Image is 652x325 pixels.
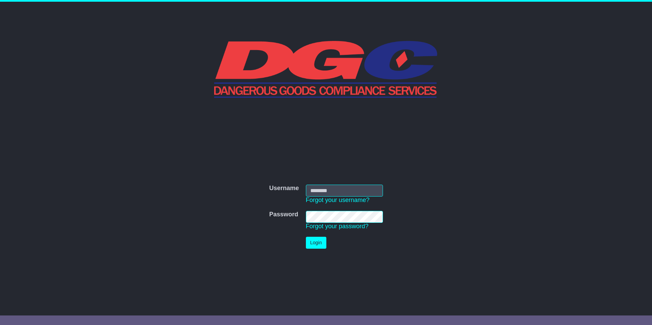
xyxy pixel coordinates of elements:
a: Forgot your password? [306,223,369,230]
img: DGC QLD [214,40,438,98]
label: Password [269,211,298,218]
a: Forgot your username? [306,197,370,203]
label: Username [269,185,299,192]
button: Login [306,237,326,249]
